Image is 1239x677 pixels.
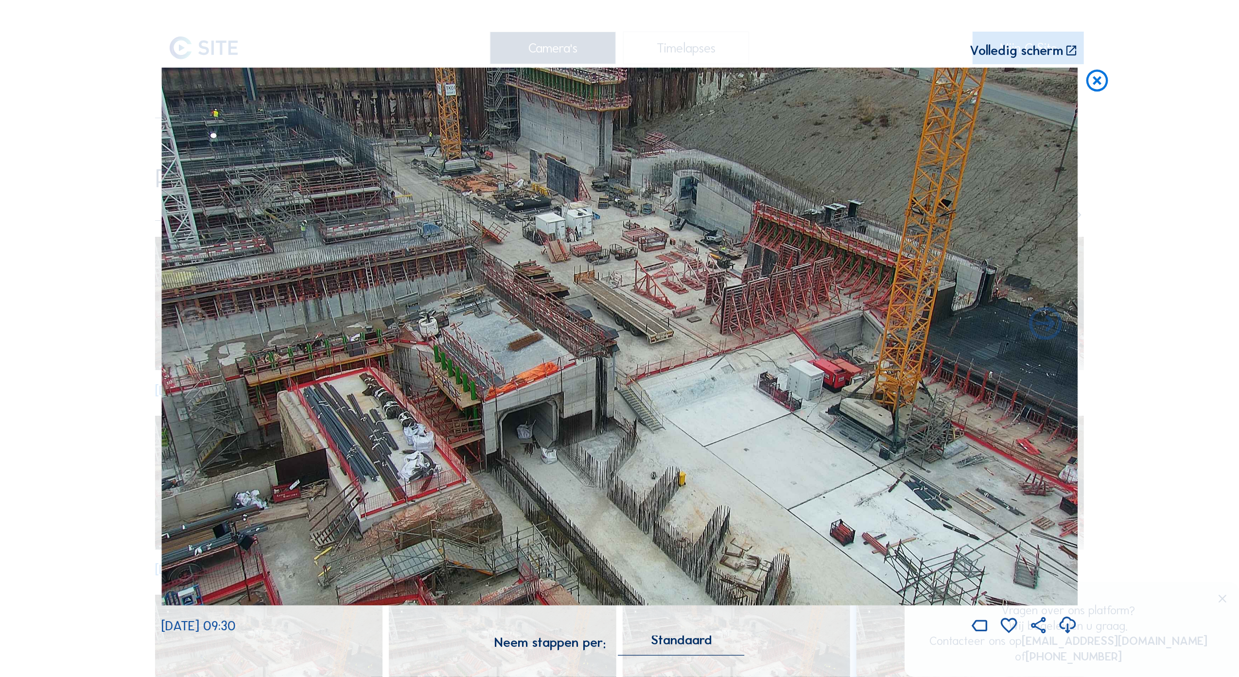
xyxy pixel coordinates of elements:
[970,44,1063,57] div: Volledig scherm
[618,636,745,655] div: Standaard
[494,636,606,649] div: Neem stappen per:
[161,68,1078,605] img: Image
[651,636,712,644] div: Standaard
[161,618,236,634] span: [DATE] 09:30
[1026,305,1065,344] i: Back
[174,305,213,344] i: Forward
